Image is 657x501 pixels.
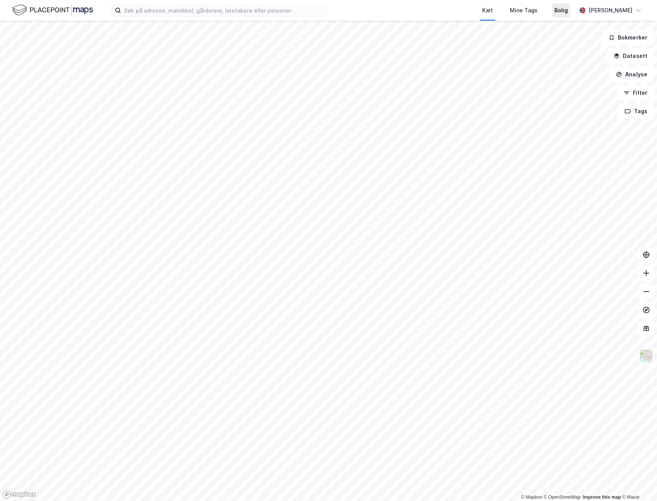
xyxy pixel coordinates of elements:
a: OpenStreetMap [544,494,581,500]
img: Z [639,349,654,363]
div: [PERSON_NAME] [589,6,632,15]
a: Mapbox [521,494,542,500]
button: Analyse [609,67,654,82]
button: Datasett [607,48,654,64]
button: Filter [617,85,654,101]
div: Bolig [554,6,568,15]
a: Mapbox homepage [2,490,36,499]
a: Improve this map [583,494,621,500]
img: logo.f888ab2527a4732fd821a326f86c7f29.svg [12,3,93,17]
iframe: Chat Widget [619,464,657,501]
input: Søk på adresse, matrikkel, gårdeiere, leietakere eller personer [121,5,326,16]
button: Tags [618,104,654,119]
div: Kart [482,6,493,15]
button: Bokmerker [602,30,654,45]
div: Mine Tags [510,6,538,15]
